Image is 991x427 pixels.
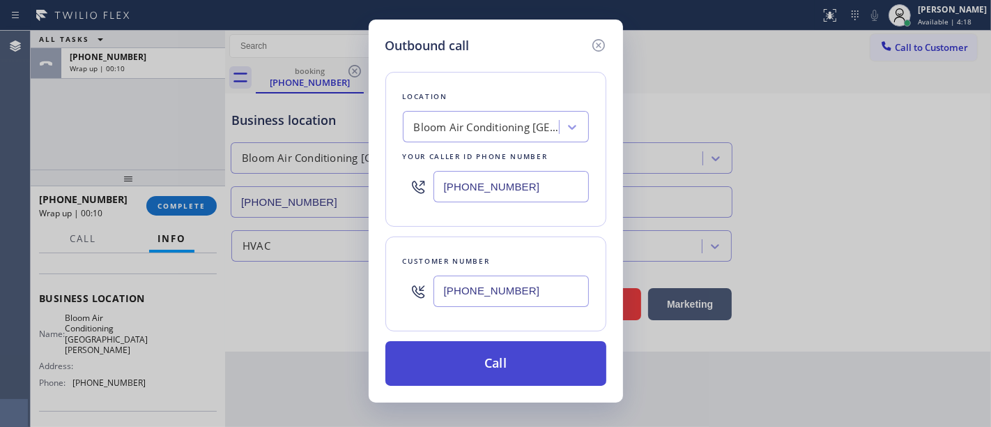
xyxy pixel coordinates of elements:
div: Location [403,89,589,104]
div: Bloom Air Conditioning [GEOGRAPHIC_DATA][PERSON_NAME] [414,119,560,135]
input: (123) 456-7890 [433,171,589,202]
input: (123) 456-7890 [433,276,589,307]
h5: Outbound call [385,36,470,55]
button: Call [385,341,606,386]
div: Your caller id phone number [403,149,589,164]
div: Customer number [403,254,589,269]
